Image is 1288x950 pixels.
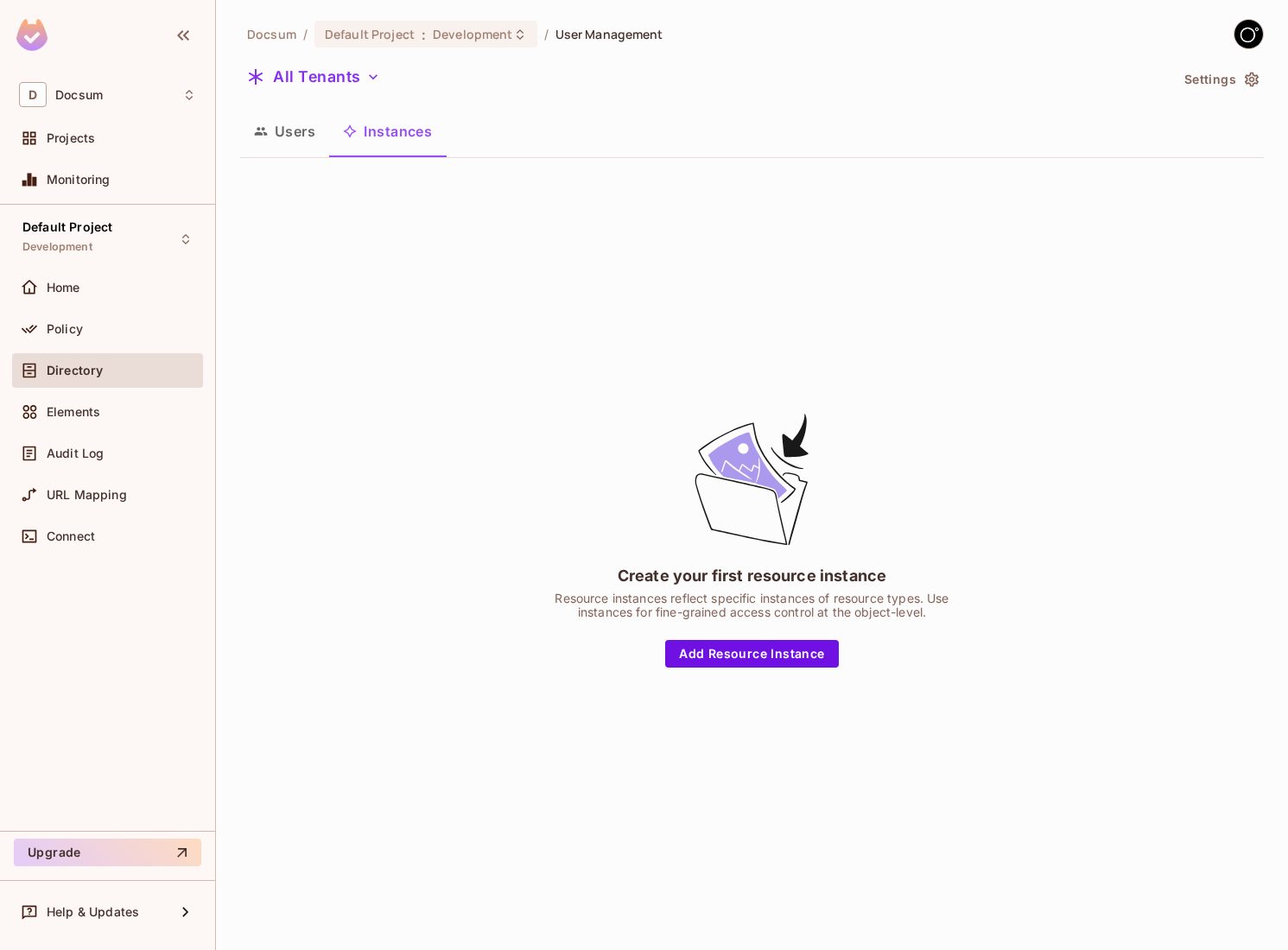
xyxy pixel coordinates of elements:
[240,63,387,91] button: All Tenants
[16,19,48,51] img: SReyMgAAAABJRU5ErkJggg==
[47,281,80,294] span: Home
[536,592,968,619] div: Resource instances reflect specific instances of resource types. Use instances for fine-grained a...
[47,488,127,502] span: URL Mapping
[19,82,47,107] span: D
[421,28,427,41] span: :
[1177,66,1264,93] button: Settings
[47,446,104,460] span: Audit Log
[325,26,415,42] span: Default Project
[47,173,111,187] span: Monitoring
[544,26,549,42] li: /
[247,26,296,42] span: the active workspace
[47,905,139,919] span: Help & Updates
[47,322,83,336] span: Policy
[665,640,838,668] button: Add Resource Instance
[1234,20,1263,48] img: GitStart-Docsum
[22,220,112,234] span: Default Project
[47,131,95,145] span: Projects
[329,110,446,153] button: Instances
[555,26,663,42] span: User Management
[55,88,103,102] span: Workspace: Docsum
[618,565,886,586] div: Create your first resource instance
[47,529,95,543] span: Connect
[47,364,103,377] span: Directory
[22,240,92,254] span: Development
[433,26,512,42] span: Development
[240,110,329,153] button: Users
[303,26,308,42] li: /
[14,839,201,866] button: Upgrade
[47,405,100,419] span: Elements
